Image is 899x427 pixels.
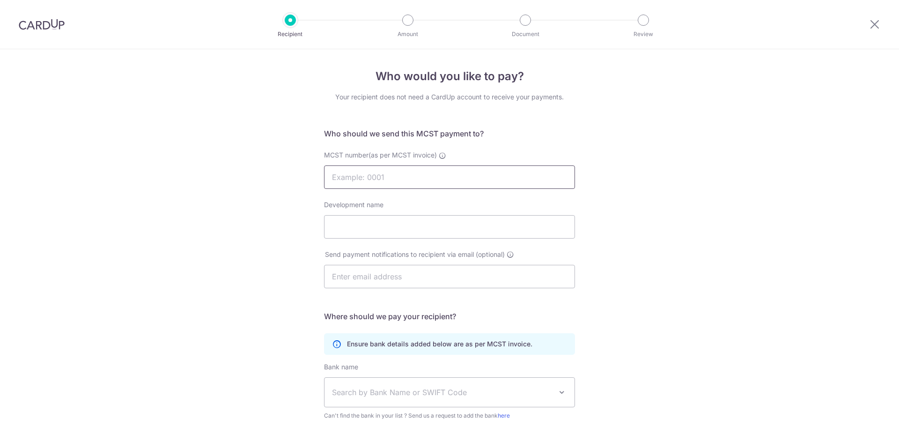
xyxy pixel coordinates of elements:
[324,362,358,372] label: Bank name
[324,92,575,102] div: Your recipient does not need a CardUp account to receive your payments.
[324,200,383,210] label: Development name
[256,30,325,39] p: Recipient
[324,151,437,159] span: MCST number(as per MCST invoice)
[19,19,65,30] img: CardUp
[498,412,510,419] a: here
[324,68,575,85] h4: Who would you like to pay?
[324,311,575,322] h5: Where should we pay your recipient?
[324,265,575,288] input: Enter email address
[347,339,532,349] p: Ensure bank details added below are as per MCST invoice.
[21,7,40,15] span: Help
[491,30,560,39] p: Document
[83,7,102,15] span: Help
[324,165,575,189] input: Example: 0001
[324,411,575,420] span: Can't find the bank in your list ? Send us a request to add the bank
[373,30,442,39] p: Amount
[332,387,552,398] span: Search by Bank Name or SWIFT Code
[325,250,505,259] span: Send payment notifications to recipient via email (optional)
[609,30,678,39] p: Review
[324,128,575,139] h5: Who should we send this MCST payment to?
